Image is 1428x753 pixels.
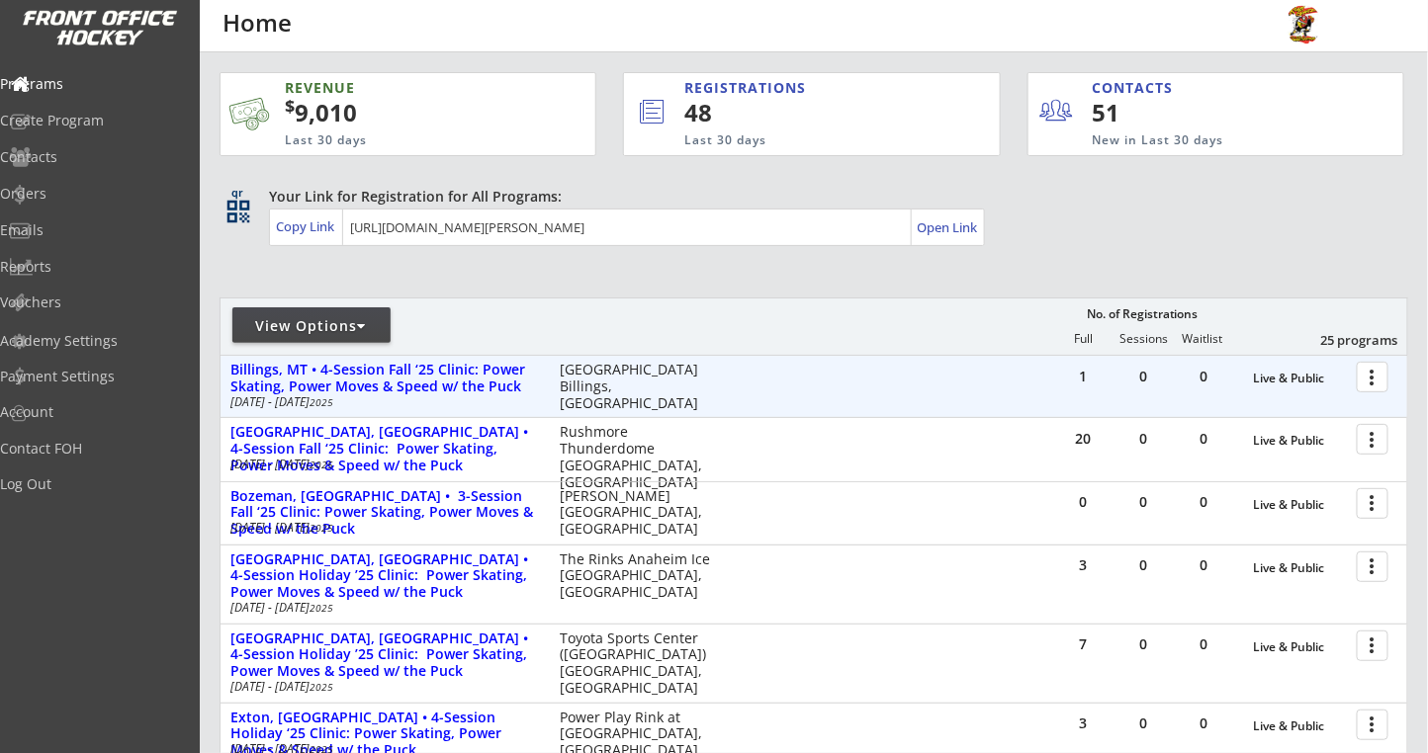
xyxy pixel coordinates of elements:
div: 0 [1114,370,1173,383]
div: Bozeman, [GEOGRAPHIC_DATA] • 3-Session Fall ‘25 Clinic: Power Skating, Power Moves & Speed w/ the... [230,488,539,538]
div: Rushmore Thunderdome [GEOGRAPHIC_DATA], [GEOGRAPHIC_DATA] [560,424,715,490]
div: 0 [1174,495,1233,509]
div: [GEOGRAPHIC_DATA] Billings, [GEOGRAPHIC_DATA] [560,362,715,411]
a: Open Link [918,213,980,241]
div: 51 [1093,96,1214,129]
button: more_vert [1357,362,1388,392]
div: No. of Registrations [1081,307,1204,321]
div: 0 [1174,432,1233,446]
div: REGISTRATIONS [684,78,912,98]
button: more_vert [1357,488,1388,519]
div: Last 30 days [285,132,504,149]
div: New in Last 30 days [1093,132,1312,149]
div: 48 [684,96,934,129]
button: more_vert [1357,630,1388,661]
div: View Options [232,316,391,336]
div: 3 [1053,716,1113,730]
div: Live & Public [1254,372,1347,385]
div: 1 [1053,370,1113,383]
em: 2025 [310,680,333,694]
div: [GEOGRAPHIC_DATA], [GEOGRAPHIC_DATA] • 4-Session Fall ‘25 Clinic: Power Skating, Power Moves & Sp... [230,424,539,473]
div: Last 30 days [684,132,919,149]
div: Live & Public [1254,719,1347,733]
div: 0 [1053,495,1113,509]
div: Full [1053,332,1113,346]
div: Live & Public [1254,434,1347,448]
div: Live & Public [1254,498,1347,512]
div: [DATE] - [DATE] [230,681,533,693]
sup: $ [285,94,295,118]
div: [PERSON_NAME][GEOGRAPHIC_DATA], [GEOGRAPHIC_DATA] [560,488,715,538]
div: [DATE] - [DATE] [230,459,533,470]
div: Live & Public [1254,640,1347,654]
div: 0 [1114,495,1173,509]
div: [GEOGRAPHIC_DATA], [GEOGRAPHIC_DATA] • 4-Session Holiday ’25 Clinic: Power Skating, Power Moves &... [230,551,539,601]
div: CONTACTS [1093,78,1183,98]
button: more_vert [1357,710,1388,740]
div: [DATE] - [DATE] [230,522,533,534]
div: 7 [1053,637,1113,651]
div: 0 [1114,432,1173,446]
div: The Rinks Anaheim Ice [GEOGRAPHIC_DATA], [GEOGRAPHIC_DATA] [560,551,715,601]
div: [GEOGRAPHIC_DATA], [GEOGRAPHIC_DATA] • 4-Session Holiday ’25 Clinic: Power Skating, Power Moves &... [230,630,539,680]
div: 3 [1053,558,1113,572]
div: Waitlist [1173,332,1232,346]
div: Toyota Sports Center ([GEOGRAPHIC_DATA]) [GEOGRAPHIC_DATA], [GEOGRAPHIC_DATA] [560,630,715,697]
div: 0 [1174,716,1233,730]
div: Copy Link [276,217,338,235]
div: 20 [1053,432,1113,446]
button: more_vert [1357,424,1388,455]
div: Billings, MT • 4-Session Fall ‘25 Clinic: Power Skating, Power Moves & Speed w/ the Puck [230,362,539,395]
div: 25 programs [1294,331,1397,349]
em: 2025 [310,458,333,471]
button: qr_code [223,197,253,226]
div: 0 [1174,370,1233,383]
div: [DATE] - [DATE] [230,396,533,408]
div: 0 [1114,716,1173,730]
div: Your Link for Registration for All Programs: [269,187,1347,207]
div: Sessions [1114,332,1173,346]
div: 0 [1114,637,1173,651]
button: more_vert [1357,551,1388,582]
div: 9,010 [285,96,534,129]
div: qr [225,187,249,200]
em: 2025 [310,395,333,409]
div: [DATE] - [DATE] [230,602,533,614]
div: Open Link [918,219,980,236]
div: 0 [1114,558,1173,572]
div: 0 [1174,637,1233,651]
div: Live & Public [1254,561,1347,575]
em: 2025 [310,521,333,535]
div: REVENUE [285,78,504,98]
em: 2025 [310,601,333,615]
div: 0 [1174,558,1233,572]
